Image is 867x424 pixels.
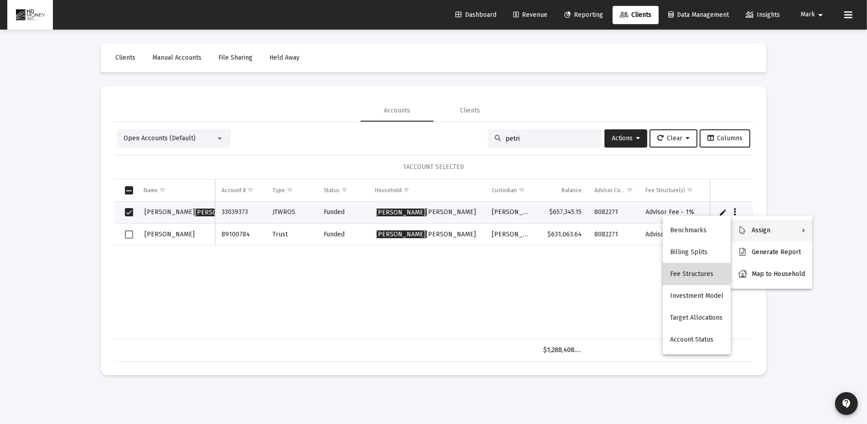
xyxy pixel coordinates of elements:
button: Assign [731,220,812,241]
button: Map to Household [731,263,812,285]
button: Account Status [663,329,731,351]
button: Investment Model [663,285,731,307]
button: Benchmarks [663,220,731,241]
button: Fee Structures [663,263,731,285]
button: Generate Report [731,241,812,263]
button: Billing Splits [663,241,731,263]
button: Target Allocations [663,307,731,329]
